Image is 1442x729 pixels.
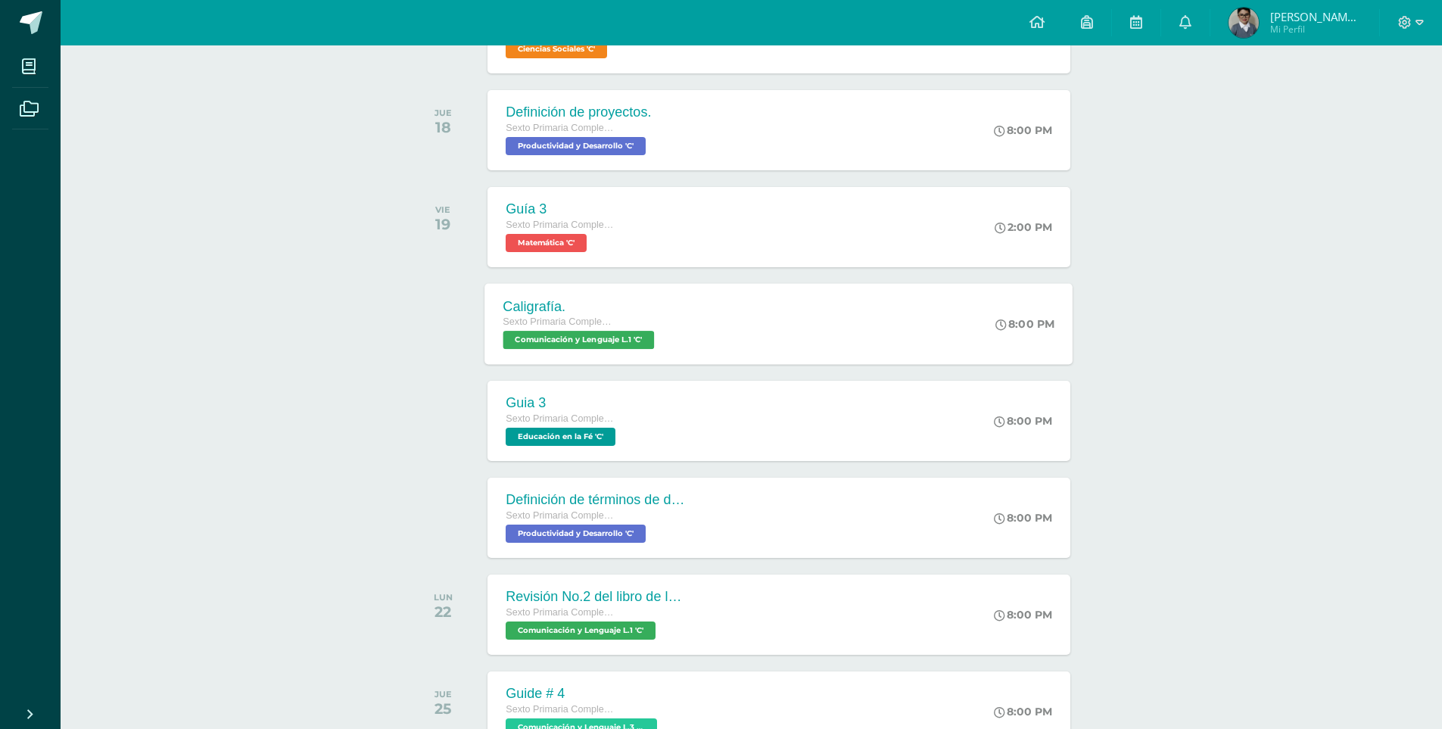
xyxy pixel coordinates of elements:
div: 25 [434,699,452,718]
div: 8:00 PM [994,123,1052,137]
span: Sexto Primaria Complementaria [506,220,619,230]
span: Sexto Primaria Complementaria [506,704,619,715]
span: Comunicación y Lenguaje L.1 'C' [506,622,656,640]
span: Sexto Primaria Complementaria [506,413,619,424]
div: Guide # 4 [506,686,661,702]
div: Definición de términos de desarrollo sostenible. [506,492,687,508]
div: 8:00 PM [994,511,1052,525]
span: Sexto Primaria Complementaria [506,607,619,618]
span: Matemática 'C' [506,234,587,252]
span: Mi Perfil [1270,23,1361,36]
div: 8:00 PM [994,414,1052,428]
span: Ciencias Sociales 'C' [506,40,607,58]
div: 8:00 PM [994,608,1052,622]
div: 22 [434,603,453,621]
div: JUE [434,107,452,118]
span: Productividad y Desarrollo 'C' [506,137,646,155]
div: VIE [435,204,450,215]
div: Definición de proyectos. [506,104,651,120]
div: Guía 3 [506,201,619,217]
span: Comunicación y Lenguaje L.1 'C' [503,331,655,349]
span: Productividad y Desarrollo 'C' [506,525,646,543]
div: 18 [434,118,452,136]
div: Revisión No.2 del libro de lenguaje. [506,589,687,605]
div: 2:00 PM [995,220,1052,234]
div: 19 [435,215,450,233]
span: Sexto Primaria Complementaria [506,123,619,133]
div: Guia 3 [506,395,619,411]
span: Sexto Primaria Complementaria [506,510,619,521]
span: Educación en la Fé 'C' [506,428,615,446]
span: [PERSON_NAME] de [PERSON_NAME] [1270,9,1361,24]
div: Caligrafía. [503,298,659,314]
div: JUE [434,689,452,699]
div: LUN [434,592,453,603]
img: 0a2fc88354891e037b47c959cf6d87a8.png [1229,8,1259,38]
div: 8:00 PM [996,317,1055,331]
div: 8:00 PM [994,705,1052,718]
span: Sexto Primaria Complementaria [503,316,618,327]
